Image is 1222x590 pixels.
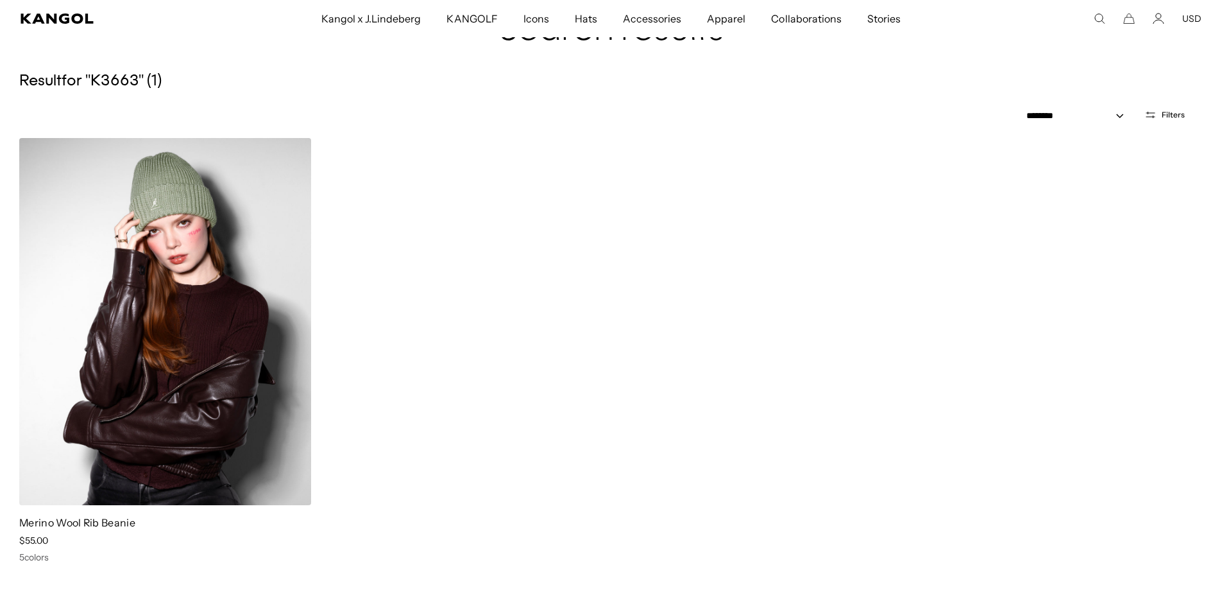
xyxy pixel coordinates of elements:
[19,516,135,529] a: Merino Wool Rib Beanie
[1123,13,1135,24] button: Cart
[1094,13,1105,24] summary: Search here
[1021,109,1137,123] select: Sort by: Featured
[1137,109,1192,121] button: Open filters
[1182,13,1201,24] button: USD
[19,72,1203,91] h5: Result for " K3663 " ( 1 )
[19,138,311,505] img: Merino Wool Rib Beanie
[1162,110,1185,119] span: Filters
[19,551,311,563] div: 5 colors
[19,535,48,546] span: $55.00
[21,13,212,24] a: Kangol
[1153,13,1164,24] a: Account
